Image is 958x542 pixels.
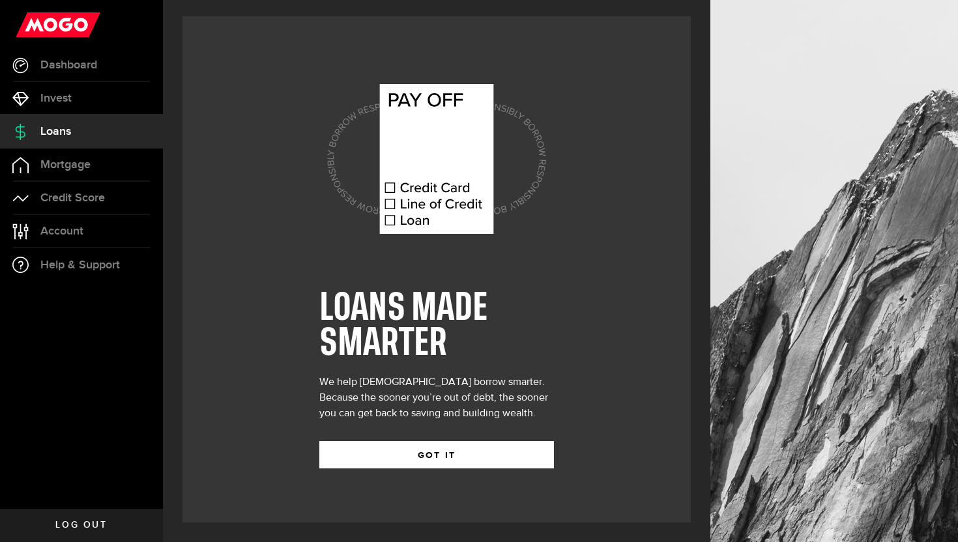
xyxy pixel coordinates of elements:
[40,126,71,137] span: Loans
[40,225,83,237] span: Account
[40,159,91,171] span: Mortgage
[40,259,120,271] span: Help & Support
[319,375,554,421] div: We help [DEMOGRAPHIC_DATA] borrow smarter. Because the sooner you’re out of debt, the sooner you ...
[40,192,105,204] span: Credit Score
[40,59,97,71] span: Dashboard
[319,291,554,362] h1: LOANS MADE SMARTER
[55,521,107,530] span: Log out
[319,441,554,468] button: GOT IT
[40,93,72,104] span: Invest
